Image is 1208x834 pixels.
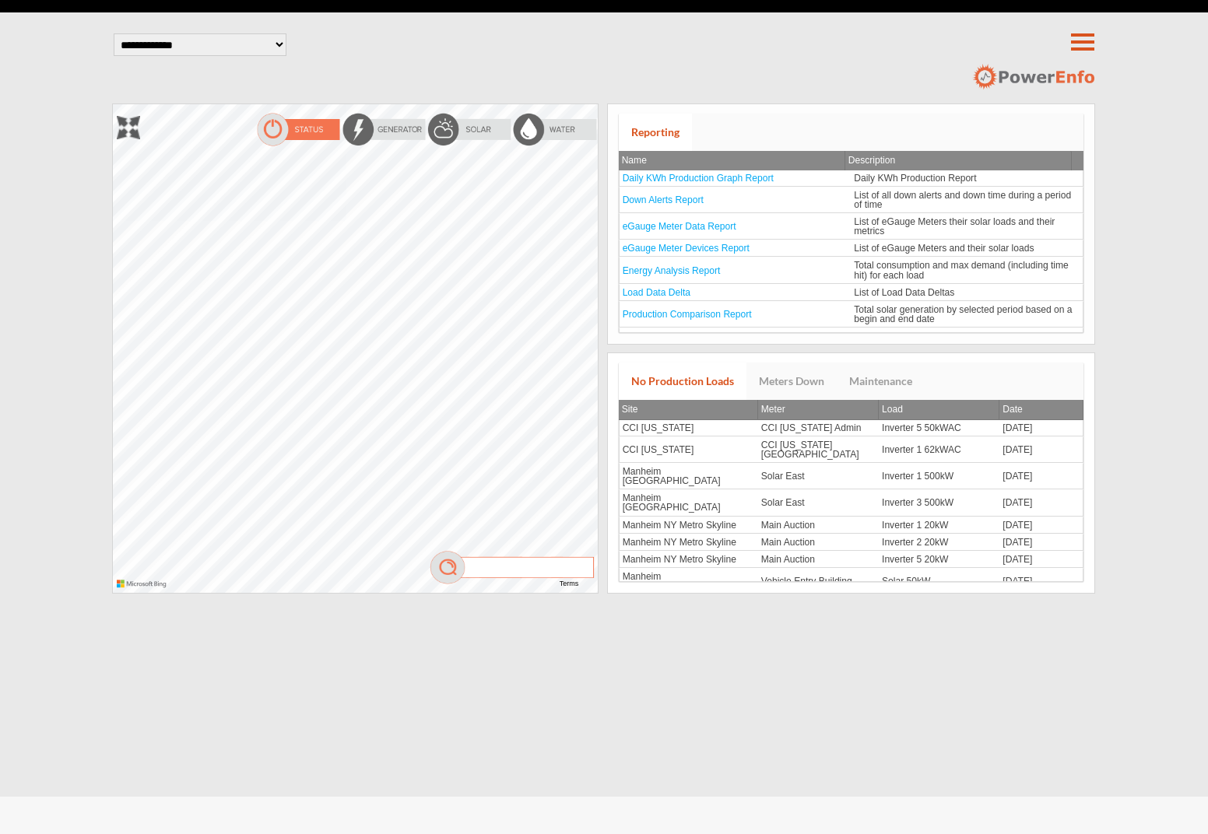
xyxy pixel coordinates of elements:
td: Inverter 5 50kWAC [879,420,999,436]
img: energyOff.png [341,112,427,147]
a: eGauge Meter Devices Report [623,243,750,254]
span: Load [882,404,903,415]
td: CCI [US_STATE] [619,420,758,436]
td: Main Auction [758,517,879,534]
a: Energy Analysis Report [623,265,721,276]
td: [DATE] [999,463,1083,489]
td: Inverter 1 62kWAC [879,436,999,463]
td: Inverter 2 20kW [879,534,999,551]
td: Manheim NY Metro Skyline [619,517,758,534]
th: Meter [758,400,879,420]
td: [DATE] [999,489,1083,516]
th: Description [845,151,1072,170]
a: Daily KWh Production Graph Report [623,173,774,184]
a: Reporting [619,114,692,151]
td: [DATE] [999,568,1083,594]
th: Date [999,400,1083,420]
td: Total consumption and max demand (including time hit) for each load [851,257,1083,283]
td: [DATE] [999,436,1083,463]
td: Manheim [GEOGRAPHIC_DATA] [619,489,758,516]
a: Down Alerts Report [623,194,704,205]
img: waterOff.png [512,112,598,147]
img: statusOn.png [255,112,341,147]
td: Total solar generation by selected period based on a begin and end date [851,301,1083,328]
td: Vehicle Entry Building [758,568,879,594]
span: Meter [761,404,785,415]
a: Microsoft Bing [117,583,170,589]
a: Load Data Delta [623,287,690,298]
span: Description [848,155,896,166]
td: List of eGauge Meters and their solar loads [851,240,1083,257]
td: [DATE] [999,420,1083,436]
td: Inverter 3 500kW [879,489,999,516]
td: Inverter 1 500kW [879,463,999,489]
a: Production Comparison Report [623,309,752,320]
td: Inverter 5 20kW [879,551,999,568]
span: Site [622,404,638,415]
td: Main Auction [758,534,879,551]
span: Name [622,155,647,166]
td: Main Auction [758,551,879,568]
a: Maintenance [837,363,925,400]
td: List of several types of alerts [851,328,1083,345]
th: Site [619,400,758,420]
a: Meters Down [746,363,837,400]
th: Load [879,400,999,420]
td: Solar East [758,489,879,516]
td: Solar East [758,463,879,489]
td: Inverter 1 20kW [879,517,999,534]
td: List of all down alerts and down time during a period of time [851,187,1083,213]
td: [DATE] [999,517,1083,534]
span: Date [1003,404,1023,415]
td: [DATE] [999,551,1083,568]
td: Daily KWh Production Report [851,170,1083,187]
img: mag.png [428,550,598,585]
td: CCI [US_STATE] Admin [758,420,879,436]
img: zoom.png [117,116,140,139]
td: CCI [US_STATE] [619,436,758,463]
a: eGauge Meter Data Report [623,221,736,232]
td: Solar 50kW [879,568,999,594]
td: CCI [US_STATE][GEOGRAPHIC_DATA] [758,436,879,463]
a: No Production Loads [619,363,746,400]
td: Manheim NY Metro Skyline [619,534,758,551]
td: List of eGauge Meters their solar loads and their metrics [851,213,1083,240]
td: Manheim NY Metro Skyline [619,551,758,568]
td: Manheim [GEOGRAPHIC_DATA] [619,463,758,489]
td: List of Load Data Deltas [851,284,1083,301]
td: Manheim [GEOGRAPHIC_DATA] [619,568,758,594]
td: [DATE] [999,534,1083,551]
img: solarOff.png [427,112,512,147]
th: Name [619,151,845,170]
a: Site Alerts [623,331,665,342]
img: logo [972,64,1094,90]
